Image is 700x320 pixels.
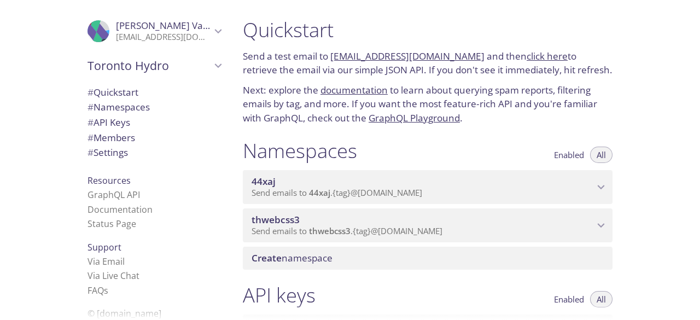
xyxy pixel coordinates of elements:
[79,13,230,49] div: Prasanth Varma
[87,101,94,113] span: #
[87,86,138,98] span: Quickstart
[87,116,94,129] span: #
[79,130,230,146] div: Members
[252,225,442,236] span: Send emails to . {tag} @[DOMAIN_NAME]
[79,100,230,115] div: Namespaces
[87,86,94,98] span: #
[252,213,300,226] span: thwebcss3
[243,170,612,204] div: 44xaj namespace
[87,146,94,159] span: #
[243,138,357,163] h1: Namespaces
[87,131,135,144] span: Members
[252,187,422,198] span: Send emails to . {tag} @[DOMAIN_NAME]
[87,146,128,159] span: Settings
[590,147,612,163] button: All
[330,50,485,62] a: [EMAIL_ADDRESS][DOMAIN_NAME]
[116,19,221,32] span: [PERSON_NAME] Varma
[87,284,108,296] a: FAQ
[243,208,612,242] div: thwebcss3 namespace
[243,247,612,270] div: Create namespace
[87,255,125,267] a: Via Email
[87,58,211,73] span: Toronto Hydro
[309,225,351,236] span: thwebcss3
[87,270,139,282] a: Via Live Chat
[79,85,230,100] div: Quickstart
[547,147,591,163] button: Enabled
[116,32,211,43] p: [EMAIL_ADDRESS][DOMAIN_NAME]
[309,187,330,198] span: 44xaj
[252,175,276,188] span: 44xaj
[87,241,121,253] span: Support
[252,252,332,264] span: namespace
[87,131,94,144] span: #
[87,203,153,216] a: Documentation
[87,174,131,187] span: Resources
[243,49,612,77] p: Send a test email to and then to retrieve the email via our simple JSON API. If you don't see it ...
[87,116,130,129] span: API Keys
[243,18,612,42] h1: Quickstart
[243,283,316,307] h1: API keys
[252,252,282,264] span: Create
[369,112,460,124] a: GraphQL Playground
[243,83,612,125] p: Next: explore the to learn about querying spam reports, filtering emails by tag, and more. If you...
[590,291,612,307] button: All
[547,291,591,307] button: Enabled
[320,84,388,96] a: documentation
[79,145,230,160] div: Team Settings
[79,115,230,130] div: API Keys
[104,284,108,296] span: s
[87,189,140,201] a: GraphQL API
[79,51,230,80] div: Toronto Hydro
[527,50,568,62] a: click here
[87,101,150,113] span: Namespaces
[87,218,136,230] a: Status Page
